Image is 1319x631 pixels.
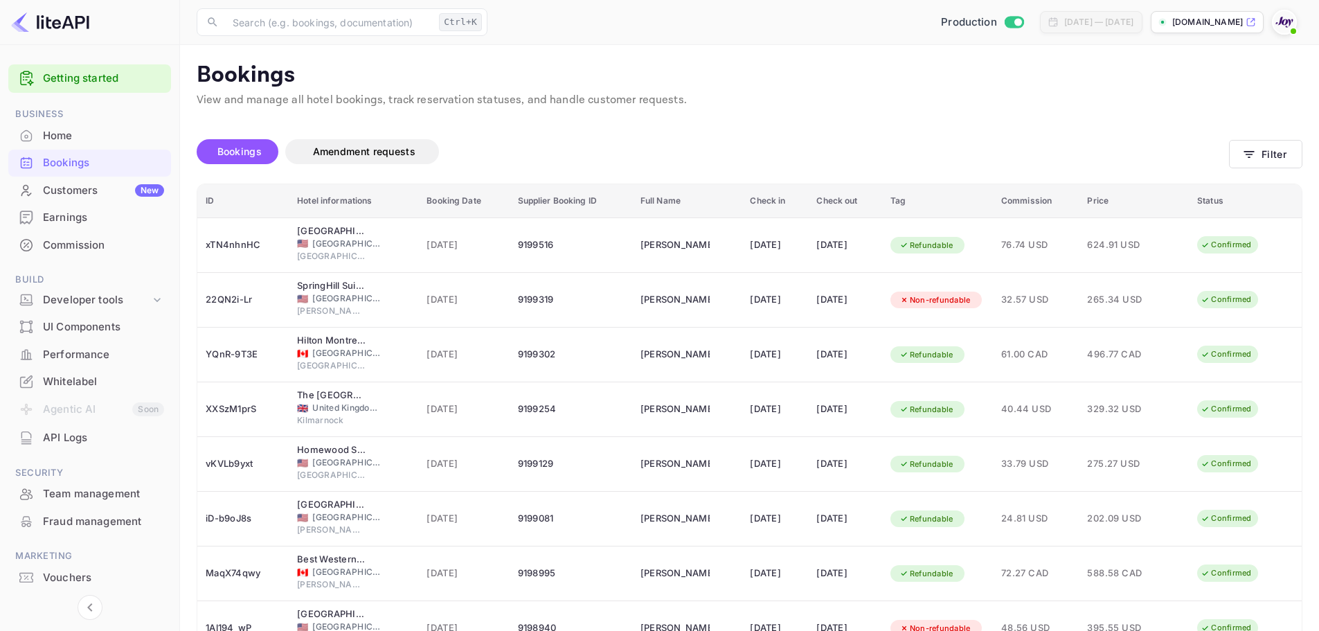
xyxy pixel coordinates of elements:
th: Check out [808,184,881,218]
span: Security [8,465,171,481]
div: [DATE] [816,453,873,475]
img: With Joy [1273,11,1295,33]
div: Refundable [890,237,962,254]
span: Canada [297,568,308,577]
div: Home [8,123,171,150]
th: Hotel informations [289,184,418,218]
img: LiteAPI logo [11,11,89,33]
a: Home [8,123,171,148]
div: API Logs [8,425,171,452]
div: Whitelabel [8,368,171,396]
div: Team management [43,486,164,502]
div: Performance [43,347,164,363]
span: [GEOGRAPHIC_DATA] [312,566,382,578]
a: Vouchers [8,565,171,590]
div: John DiGerolamo [640,508,710,530]
span: 61.00 CAD [1001,347,1071,362]
div: Commission [43,238,164,254]
div: Fraud management [43,514,164,530]
div: 9199319 [518,289,624,311]
span: Build [8,272,171,287]
span: Kilmarnock [297,414,366,427]
div: Refundable [890,401,962,418]
th: Commission [993,184,1079,218]
a: Getting started [43,71,164,87]
span: Business [8,107,171,122]
div: [DATE] [750,453,800,475]
span: United States of America [297,294,308,303]
div: Hilton Baltimore BWI Airport [297,498,366,512]
span: 588.58 CAD [1087,566,1156,581]
div: Bookings [8,150,171,177]
div: CustomersNew [8,177,171,204]
p: [DOMAIN_NAME] [1172,16,1243,28]
span: [GEOGRAPHIC_DATA] [312,238,382,250]
button: Filter [1229,140,1302,168]
div: Hilton Montreal Laval [297,334,366,348]
div: Non-refundable [890,292,980,309]
span: [GEOGRAPHIC_DATA] [312,292,382,305]
div: API Logs [43,430,164,446]
div: [DATE] [816,508,873,530]
div: Tristan Carabajal [640,289,710,311]
span: 33.79 USD [1001,456,1071,472]
span: Bookings [217,145,262,157]
div: [DATE] [816,398,873,420]
a: Whitelabel [8,368,171,394]
div: Randy Pfahler [640,453,710,475]
div: XXSzM1prS [206,398,280,420]
div: Vouchers [43,570,164,586]
div: [DATE] [816,562,873,585]
span: [DATE] [427,456,501,472]
span: [GEOGRAPHIC_DATA] [297,469,366,481]
span: 624.91 USD [1087,238,1156,253]
div: [DATE] [750,344,800,366]
div: Team management [8,481,171,508]
span: 329.32 USD [1087,402,1156,417]
span: [DATE] [427,292,501,308]
div: Getting started [8,64,171,93]
div: Lydia Hijjawi [640,398,710,420]
div: Bookings [43,155,164,171]
div: [DATE] [816,234,873,256]
div: UI Components [43,319,164,335]
span: Amendment requests [313,145,415,157]
div: Earnings [8,204,171,231]
p: View and manage all hotel bookings, track reservation statuses, and handle customer requests. [197,92,1302,109]
span: 40.44 USD [1001,402,1071,417]
div: Confirmed [1192,291,1260,308]
div: Switch to Sandbox mode [935,15,1029,30]
th: Supplier Booking ID [510,184,632,218]
div: xTN4nhnHC [206,234,280,256]
div: Confirmed [1192,565,1260,582]
div: vKVLb9yxt [206,453,280,475]
a: Bookings [8,150,171,175]
div: Homewood Suites by Hilton Chicago-Lincolnshire [297,443,366,457]
div: Commission [8,232,171,259]
div: Darren Bednarek [640,562,710,585]
div: 22QN2i-Lr [206,289,280,311]
a: Earnings [8,204,171,230]
button: Collapse navigation [78,595,102,620]
span: United Kingdom of Great Britain and Northern Ireland [297,404,308,413]
th: Tag [882,184,993,218]
div: Amy Wallace [640,234,710,256]
div: New [135,184,164,197]
a: Team management [8,481,171,506]
div: 9199254 [518,398,624,420]
div: UI Components [8,314,171,341]
span: Canada [297,349,308,358]
div: Residence Inn by Marriott Tulsa Downtown [297,607,366,621]
div: Grace Kashama [640,344,710,366]
span: Marketing [8,549,171,564]
div: [DATE] [750,562,800,585]
div: Fraud management [8,508,171,535]
span: [DATE] [427,347,501,362]
div: 9199516 [518,234,624,256]
th: Full Name [632,184,742,218]
div: iD-b9oJ8s [206,508,280,530]
span: Production [941,15,997,30]
span: 202.09 USD [1087,511,1156,526]
div: [DATE] [750,508,800,530]
div: Whitelabel [43,374,164,390]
